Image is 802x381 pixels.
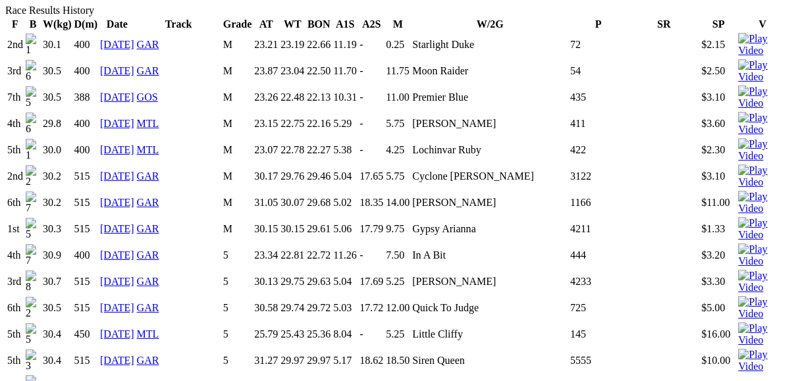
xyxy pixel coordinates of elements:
[306,85,331,110] td: 22.13
[223,216,253,241] td: M
[7,295,24,320] td: 6th
[26,60,40,82] img: 6
[254,32,279,57] td: 23.21
[100,355,134,366] a: [DATE]
[73,138,98,163] td: 400
[223,190,253,215] td: M
[280,164,305,189] td: 29.76
[359,269,384,294] td: 17.69
[738,349,787,372] img: Play Video
[306,138,331,163] td: 22.27
[26,323,40,345] img: 5
[42,216,72,241] td: 30.3
[26,349,40,372] img: 3
[223,243,253,268] td: 5
[42,138,72,163] td: 30.0
[570,216,627,241] td: 4211
[7,85,24,110] td: 7th
[738,138,787,162] img: Play Video
[280,269,305,294] td: 29.75
[73,164,98,189] td: 515
[73,269,98,294] td: 515
[100,170,134,182] a: [DATE]
[333,164,358,189] td: 5.04
[333,32,358,57] td: 11.19
[136,18,221,31] th: Track
[99,18,135,31] th: Date
[100,65,134,76] a: [DATE]
[385,138,410,163] td: 4.25
[333,269,358,294] td: 5.04
[412,59,568,84] td: Moon Raider
[306,18,331,31] th: BON
[73,322,98,347] td: 450
[570,32,627,57] td: 72
[412,18,568,31] th: W/2G
[412,295,568,320] td: Quick To Judge
[738,217,787,241] img: Play Video
[359,322,384,347] td: -
[738,97,787,109] a: View replay
[385,85,410,110] td: 11.00
[333,85,358,110] td: 10.31
[385,348,410,373] td: 18.50
[385,216,410,241] td: 9.75
[628,18,699,31] th: SR
[412,322,568,347] td: Little Cliffy
[359,216,384,241] td: 17.79
[738,322,787,346] img: Play Video
[42,269,72,294] td: 30.7
[333,216,358,241] td: 5.06
[26,113,40,135] img: 6
[412,138,568,163] td: Lochinvar Ruby
[570,190,627,215] td: 1166
[701,111,736,136] td: $3.60
[412,216,568,241] td: Gypsy Arianna
[738,45,787,56] a: View replay
[26,139,40,161] img: 1
[7,322,24,347] td: 5th
[359,243,384,268] td: -
[280,322,305,347] td: 25.43
[333,322,358,347] td: 8.04
[570,269,627,294] td: 4233
[359,85,384,110] td: -
[701,32,736,57] td: $2.15
[385,18,410,31] th: M
[333,348,358,373] td: 5.17
[26,191,40,214] img: 7
[738,33,787,57] img: Play Video
[701,295,736,320] td: $5.00
[100,249,134,261] a: [DATE]
[280,59,305,84] td: 23.04
[738,191,787,215] img: Play Video
[738,229,787,240] a: View replay
[570,138,627,163] td: 422
[359,59,384,84] td: -
[280,111,305,136] td: 22.75
[306,216,331,241] td: 29.61
[306,348,331,373] td: 29.97
[280,216,305,241] td: 30.15
[359,32,384,57] td: -
[738,59,787,83] img: Play Video
[385,111,410,136] td: 5.75
[738,124,787,135] a: View replay
[306,322,331,347] td: 25.36
[701,85,736,110] td: $3.10
[26,218,40,240] img: 5
[701,322,736,347] td: $16.00
[254,85,279,110] td: 23.26
[738,243,787,267] img: Play Video
[137,223,159,234] a: GAR
[333,243,358,268] td: 11.26
[280,85,305,110] td: 22.48
[73,243,98,268] td: 400
[7,138,24,163] td: 5th
[100,328,134,340] a: [DATE]
[738,282,787,293] a: View replay
[254,295,279,320] td: 30.58
[280,348,305,373] td: 29.97
[7,216,24,241] td: 1st
[254,111,279,136] td: 23.15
